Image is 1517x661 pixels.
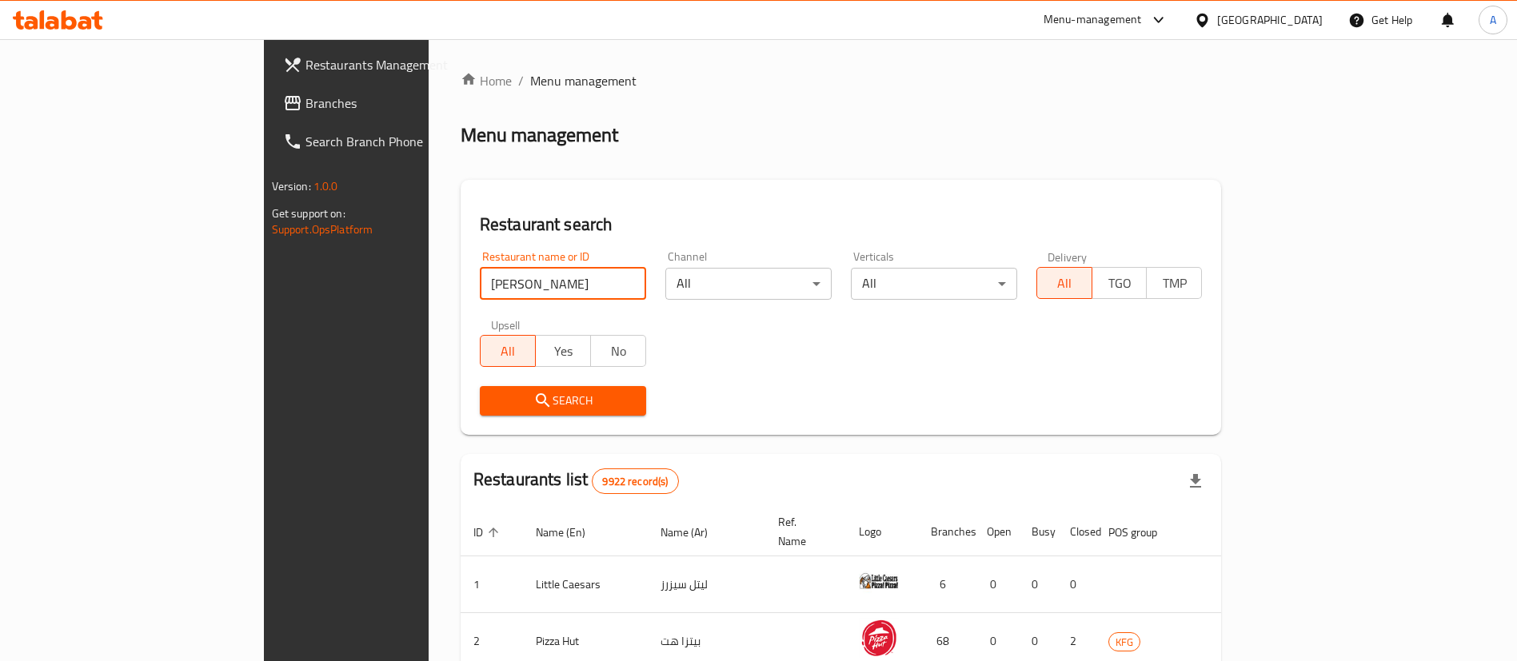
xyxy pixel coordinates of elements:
h2: Menu management [461,122,618,148]
span: Version: [272,176,311,197]
span: Name (Ar) [661,523,729,542]
span: No [597,340,640,363]
div: All [665,268,832,300]
span: 9922 record(s) [593,474,677,489]
span: Branches [305,94,505,113]
div: [GEOGRAPHIC_DATA] [1217,11,1323,29]
span: TGO [1099,272,1141,295]
span: TMP [1153,272,1196,295]
span: All [1044,272,1086,295]
th: Logo [846,508,918,556]
div: Total records count [592,468,678,494]
label: Delivery [1048,251,1088,262]
span: Name (En) [536,523,606,542]
th: Busy [1019,508,1057,556]
a: Restaurants Management [270,46,517,84]
th: Open [974,508,1019,556]
span: Ref. Name [778,512,827,551]
img: Little Caesars [859,561,899,601]
td: 0 [1057,556,1096,613]
nav: breadcrumb [461,71,1222,90]
button: TMP [1146,267,1202,299]
h2: Restaurants list [473,468,679,494]
span: Menu management [530,71,637,90]
span: POS group [1108,523,1178,542]
td: 6 [918,556,974,613]
span: Restaurants Management [305,55,505,74]
span: Search Branch Phone [305,132,505,151]
span: Search [493,391,633,411]
h2: Restaurant search [480,213,1203,237]
li: / [518,71,524,90]
a: Support.OpsPlatform [272,219,373,240]
td: 0 [1019,556,1057,613]
th: Branches [918,508,974,556]
a: Branches [270,84,517,122]
span: Yes [542,340,585,363]
a: Search Branch Phone [270,122,517,161]
span: KFG [1109,633,1140,651]
div: Menu-management [1044,10,1142,30]
span: 1.0.0 [313,176,338,197]
th: Closed [1057,508,1096,556]
span: A [1490,11,1496,29]
input: Search for restaurant name or ID.. [480,268,646,300]
img: Pizza Hut [859,618,899,658]
span: Get support on: [272,203,345,224]
td: 0 [974,556,1019,613]
span: All [487,340,529,363]
button: Yes [535,335,591,367]
button: Search [480,386,646,416]
label: Upsell [491,319,521,330]
button: All [480,335,536,367]
button: All [1036,267,1092,299]
div: All [851,268,1017,300]
td: Little Caesars [523,556,648,613]
div: Export file [1176,462,1215,500]
button: TGO [1092,267,1148,299]
span: ID [473,523,504,542]
button: No [590,335,646,367]
td: ليتل سيزرز [648,556,765,613]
